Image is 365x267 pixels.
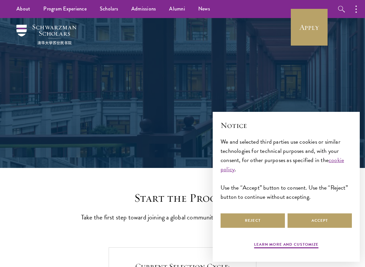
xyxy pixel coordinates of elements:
[16,25,76,45] img: Schwarzman Scholars
[81,212,284,223] p: Take the first step toward joining a global community that will shape the future.
[254,241,318,249] button: Learn more and customize
[221,213,285,228] button: Reject
[221,137,352,202] div: We and selected third parties use cookies or similar technologies for technical purposes and, wit...
[221,120,352,131] h2: Notice
[81,191,284,205] h2: Start the Process
[291,9,328,46] a: Apply
[221,155,344,174] a: cookie policy
[288,213,352,228] button: Accept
